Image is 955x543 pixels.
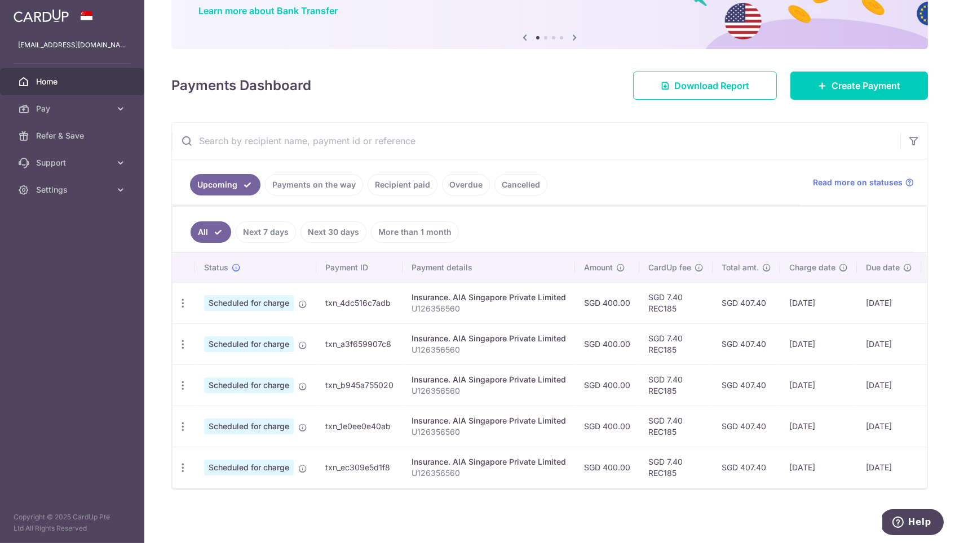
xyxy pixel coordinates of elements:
td: SGD 7.40 REC185 [639,364,713,406]
span: Refer & Save [36,130,110,141]
td: SGD 400.00 [575,323,639,364]
span: Due date [866,262,900,273]
span: Support [36,157,110,168]
td: [DATE] [780,282,857,323]
td: [DATE] [780,447,857,488]
img: Bank Card [925,337,947,351]
td: txn_a3f659907c8 [316,323,403,364]
td: [DATE] [857,447,921,488]
p: U126356560 [412,468,566,479]
a: Next 30 days [300,221,366,243]
span: Charge date [789,262,835,273]
a: Next 7 days [236,221,296,243]
p: [EMAIL_ADDRESS][DOMAIN_NAME] [18,39,126,51]
td: txn_b945a755020 [316,364,403,406]
h4: Payments Dashboard [171,75,311,96]
input: Search by recipient name, payment id or reference [172,123,900,159]
p: U126356560 [412,303,566,314]
span: Status [204,262,228,273]
div: Insurance. AIA Singapore Private Limited [412,292,566,303]
td: SGD 400.00 [575,406,639,447]
div: Insurance. AIA Singapore Private Limited [412,333,566,344]
td: SGD 7.40 REC185 [639,406,713,447]
td: SGD 407.40 [713,447,780,488]
span: Scheduled for charge [204,460,294,475]
span: Settings [36,184,110,195]
a: Overdue [442,174,490,195]
iframe: Opens a widget where you can find more information [882,509,944,537]
span: Home [36,76,110,87]
span: Scheduled for charge [204,377,294,393]
td: SGD 400.00 [575,364,639,406]
a: Recipient paid [368,174,437,195]
td: SGD 400.00 [575,447,639,488]
p: U126356560 [412,426,566,438]
a: More than 1 month [371,221,459,243]
img: CardUp [14,9,69,23]
td: SGD 407.40 [713,364,780,406]
td: [DATE] [780,406,857,447]
span: Create Payment [832,79,900,92]
td: SGD 7.40 REC185 [639,447,713,488]
a: Download Report [633,72,777,100]
span: Scheduled for charge [204,295,294,311]
div: Insurance. AIA Singapore Private Limited [412,456,566,468]
td: [DATE] [780,323,857,364]
p: U126356560 [412,344,566,355]
img: Bank Card [925,461,947,474]
div: Insurance. AIA Singapore Private Limited [412,374,566,385]
td: txn_4dc516c7adb [316,282,403,323]
th: Payment details [403,253,575,282]
img: Bank Card [925,420,947,433]
a: Cancelled [494,174,547,195]
a: Learn more about Bank Transfer [198,5,338,16]
a: All [191,221,231,243]
img: Bank Card [925,379,947,392]
td: txn_ec309e5d1f8 [316,447,403,488]
a: Payments on the way [265,174,363,195]
td: [DATE] [857,323,921,364]
div: Insurance. AIA Singapore Private Limited [412,415,566,426]
span: Pay [36,103,110,114]
span: Download Report [674,79,749,92]
a: Create Payment [790,72,928,100]
td: SGD 407.40 [713,406,780,447]
span: Read more on statuses [813,177,903,188]
td: SGD 407.40 [713,282,780,323]
span: Total amt. [722,262,759,273]
td: SGD 7.40 REC185 [639,323,713,364]
td: [DATE] [780,364,857,406]
p: U126356560 [412,385,566,397]
span: Scheduled for charge [204,419,294,434]
th: Payment ID [316,253,403,282]
td: SGD 7.40 REC185 [639,282,713,323]
span: Scheduled for charge [204,336,294,352]
a: Upcoming [190,174,260,195]
img: Bank Card [925,296,947,310]
td: [DATE] [857,406,921,447]
td: txn_1e0ee0e40ab [316,406,403,447]
span: CardUp fee [648,262,691,273]
span: Amount [584,262,613,273]
a: Read more on statuses [813,177,914,188]
td: SGD 407.40 [713,323,780,364]
td: [DATE] [857,364,921,406]
td: [DATE] [857,282,921,323]
td: SGD 400.00 [575,282,639,323]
